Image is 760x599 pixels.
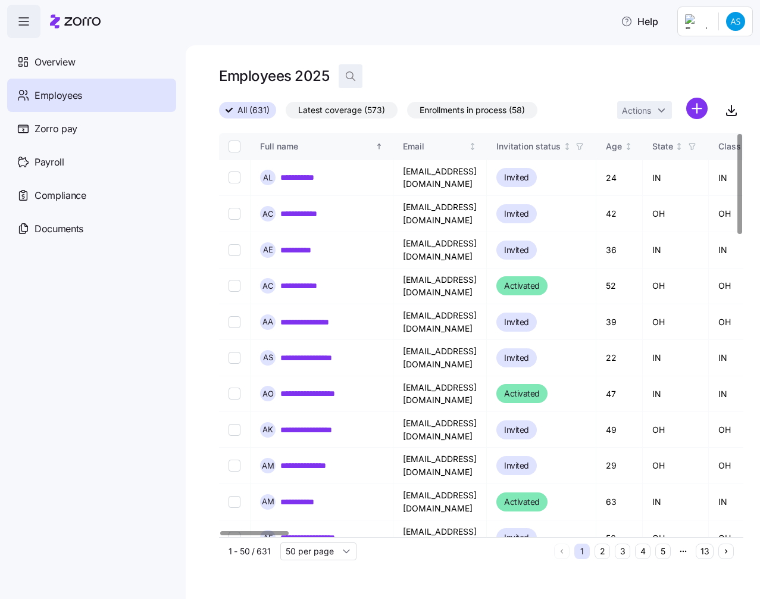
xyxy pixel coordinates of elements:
td: OH [643,304,709,340]
input: Select record 1 [229,171,240,183]
td: [EMAIL_ADDRESS][DOMAIN_NAME] [393,269,487,304]
div: Not sorted [468,142,477,151]
td: [EMAIL_ADDRESS][DOMAIN_NAME] [393,232,487,268]
div: Not sorted [743,142,751,151]
td: 56 [596,520,643,556]
td: 52 [596,269,643,304]
input: Select record 5 [229,316,240,328]
svg: add icon [686,98,708,119]
td: OH [643,412,709,448]
div: Age [606,140,622,153]
td: [EMAIL_ADDRESS][DOMAIN_NAME] [393,196,487,232]
div: Not sorted [563,142,571,151]
div: Class [718,140,741,153]
span: A M [262,498,274,506]
a: Zorro pay [7,112,176,145]
span: Zorro pay [35,121,77,136]
td: [EMAIL_ADDRESS][DOMAIN_NAME] [393,376,487,412]
span: A M [262,462,274,470]
td: 24 [596,160,643,196]
td: IN [643,232,709,268]
span: Payroll [35,155,64,170]
span: A K [262,426,273,433]
td: OH [643,448,709,483]
img: 6868d2b515736b2f1331ef8d07e4bd0e [726,12,745,31]
button: Help [611,10,668,33]
td: IN [643,160,709,196]
span: Invited [504,315,529,329]
td: OH [643,196,709,232]
td: 22 [596,340,643,376]
span: Activated [504,279,540,293]
a: Compliance [7,179,176,212]
td: IN [643,484,709,520]
td: [EMAIL_ADDRESS][DOMAIN_NAME] [393,340,487,376]
span: A E [263,246,273,254]
button: 5 [655,544,671,559]
span: Help [621,14,658,29]
a: Documents [7,212,176,245]
span: Invited [504,423,529,437]
td: 47 [596,376,643,412]
div: Not sorted [624,142,633,151]
input: Select record 6 [229,352,240,364]
td: [EMAIL_ADDRESS][DOMAIN_NAME] [393,484,487,520]
div: Email [403,140,467,153]
a: Employees [7,79,176,112]
span: Activated [504,386,540,401]
button: 13 [696,544,714,559]
span: A L [263,174,273,182]
button: Next page [718,544,734,559]
td: 63 [596,484,643,520]
td: [EMAIL_ADDRESS][DOMAIN_NAME] [393,304,487,340]
td: [EMAIL_ADDRESS][DOMAIN_NAME] [393,160,487,196]
div: Full name [260,140,373,153]
span: Invited [504,458,529,473]
span: Enrollments in process (58) [420,102,525,118]
input: Select all records [229,141,240,152]
input: Select record 4 [229,280,240,292]
td: OH [643,520,709,556]
div: Not sorted [675,142,683,151]
span: Documents [35,221,83,236]
span: Employees [35,88,82,103]
span: All (631) [237,102,270,118]
span: A C [262,210,274,218]
td: 49 [596,412,643,448]
th: AgeNot sorted [596,133,643,160]
h1: Employees 2025 [219,67,329,85]
input: Select record 3 [229,244,240,256]
button: 4 [635,544,650,559]
span: Invited [504,351,529,365]
button: 2 [595,544,610,559]
td: 39 [596,304,643,340]
button: 1 [574,544,590,559]
input: Select record 10 [229,496,240,508]
div: Sorted ascending [375,142,383,151]
td: [EMAIL_ADDRESS][DOMAIN_NAME] [393,520,487,556]
span: Actions [622,107,651,115]
th: EmailNot sorted [393,133,487,160]
div: State [652,140,673,153]
td: [EMAIL_ADDRESS][DOMAIN_NAME] [393,412,487,448]
td: [EMAIL_ADDRESS][DOMAIN_NAME] [393,448,487,483]
span: A S [263,354,273,361]
input: Select record 8 [229,424,240,436]
td: IN [643,376,709,412]
span: Invited [504,207,529,221]
td: OH [643,269,709,304]
span: Invited [504,243,529,257]
td: 29 [596,448,643,483]
span: 1 - 50 / 631 [229,545,271,557]
img: Employer logo [685,14,709,29]
span: Latest coverage (573) [298,102,385,118]
button: Previous page [554,544,570,559]
span: Activated [504,495,540,509]
th: StateNot sorted [643,133,709,160]
span: Overview [35,55,75,70]
input: Select record 2 [229,208,240,220]
a: Overview [7,45,176,79]
span: A O [262,390,274,398]
a: Payroll [7,145,176,179]
span: Compliance [35,188,86,203]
